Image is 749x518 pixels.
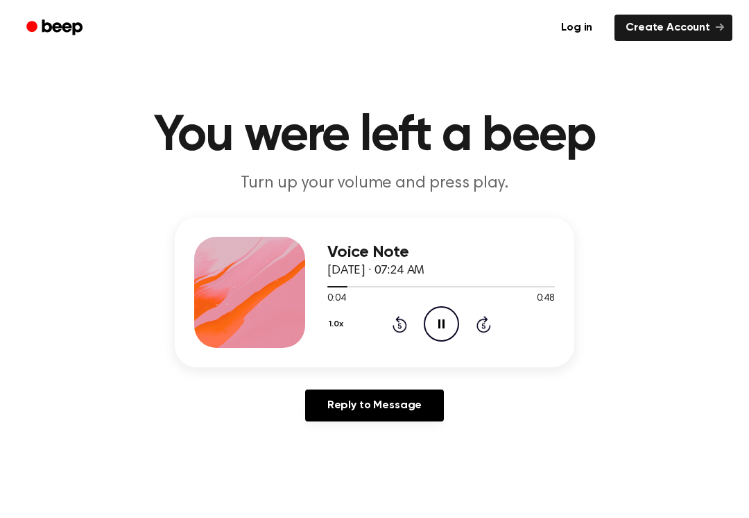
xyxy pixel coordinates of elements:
[614,15,732,41] a: Create Account
[327,265,424,277] span: [DATE] · 07:24 AM
[19,111,730,161] h1: You were left a beep
[327,312,348,336] button: 1.0x
[327,292,345,306] span: 0:04
[305,390,444,421] a: Reply to Message
[327,243,555,262] h3: Voice Note
[17,15,95,42] a: Beep
[108,172,641,195] p: Turn up your volume and press play.
[547,12,606,44] a: Log in
[537,292,555,306] span: 0:48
